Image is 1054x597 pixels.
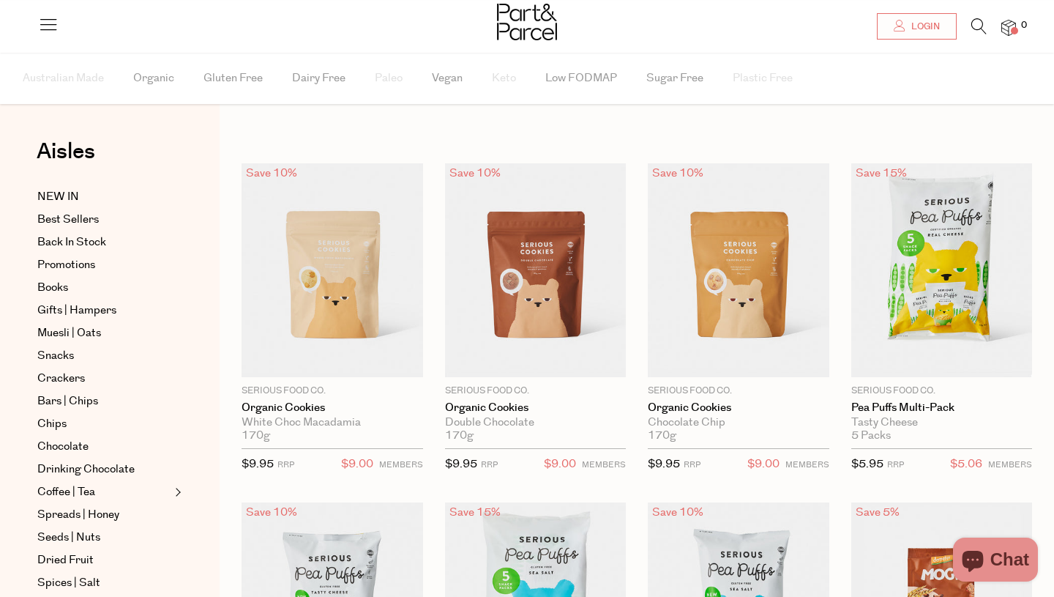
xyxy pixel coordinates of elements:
img: Organic Cookies [242,163,423,377]
img: Organic Cookies [445,163,627,377]
span: Seeds | Nuts [37,529,100,546]
small: MEMBERS [582,459,626,470]
span: Chips [37,415,67,433]
a: Spices | Salt [37,574,171,592]
span: Paleo [375,53,403,104]
span: Sugar Free [646,53,703,104]
span: Chocolate [37,438,89,456]
a: Login [877,13,957,40]
span: Aisles [37,136,95,168]
button: Expand/Collapse Coffee | Tea [171,483,182,501]
a: NEW IN [37,188,171,206]
a: 0 [1001,20,1016,35]
span: Promotions [37,256,95,274]
a: Back In Stock [37,234,171,251]
div: Save 10% [445,163,505,183]
span: Books [37,279,68,297]
div: Save 10% [242,503,302,522]
p: Serious Food Co. [445,385,627,398]
a: Drinking Chocolate [37,461,171,478]
span: Gluten Free [203,53,263,104]
small: RRP [887,459,904,470]
span: 0 [1017,19,1031,32]
small: RRP [277,459,294,470]
span: $9.00 [747,455,780,474]
span: 170g [648,429,676,442]
span: $9.95 [445,456,477,472]
div: Tasty Cheese [851,416,1033,429]
small: MEMBERS [988,459,1032,470]
a: Dried Fruit [37,552,171,569]
small: RRP [684,459,700,470]
span: $5.06 [950,455,982,474]
span: Keto [492,53,516,104]
div: Double Chocolate [445,416,627,429]
div: Save 15% [851,163,911,183]
span: Login [908,21,940,33]
img: Organic Cookies [648,163,829,377]
div: Save 15% [445,503,505,522]
a: Crackers [37,370,171,388]
p: Serious Food Co. [648,385,829,398]
a: Seeds | Nuts [37,529,171,546]
span: Dairy Free [292,53,345,104]
p: Serious Food Co. [851,385,1033,398]
img: Part&Parcel [497,4,557,40]
span: $9.95 [242,456,274,472]
span: $5.95 [851,456,883,472]
span: $9.95 [648,456,680,472]
span: Drinking Chocolate [37,461,135,478]
a: Spreads | Honey [37,506,171,524]
span: 170g [242,429,270,442]
a: Snacks [37,347,171,365]
div: Chocolate Chip [648,416,829,429]
span: Gifts | Hampers [37,302,116,319]
a: Best Sellers [37,211,171,229]
span: Australian Made [23,53,104,104]
a: Books [37,279,171,297]
span: Best Sellers [37,211,99,229]
span: 170g [445,429,474,442]
span: Crackers [37,370,85,388]
span: $9.00 [544,455,576,474]
div: White Choc Macadamia [242,416,423,429]
span: Dried Fruit [37,552,94,569]
span: $9.00 [341,455,373,474]
a: Bars | Chips [37,393,171,410]
span: Organic [133,53,174,104]
a: Organic Cookies [445,401,627,415]
small: MEMBERS [785,459,829,470]
a: Promotions [37,256,171,274]
div: Save 10% [242,163,302,183]
img: Pea Puffs Multi-Pack [851,163,1033,377]
span: Spreads | Honey [37,506,119,524]
small: MEMBERS [379,459,423,470]
inbox-online-store-chat: Shopify online store chat [949,538,1042,585]
div: Save 10% [648,503,708,522]
a: Coffee | Tea [37,483,171,501]
span: 5 Packs [851,429,891,442]
span: Plastic Free [733,53,793,104]
span: Vegan [432,53,463,104]
span: Snacks [37,347,74,365]
span: Low FODMAP [545,53,617,104]
span: Back In Stock [37,234,106,251]
a: Pea Puffs Multi-Pack [851,401,1033,415]
span: Spices | Salt [37,574,100,592]
a: Gifts | Hampers [37,302,171,319]
small: RRP [481,459,498,470]
a: Chocolate [37,438,171,456]
p: Serious Food Co. [242,385,423,398]
a: Organic Cookies [648,401,829,415]
span: Muesli | Oats [37,325,101,342]
a: Chips [37,415,171,433]
span: Coffee | Tea [37,483,95,501]
a: Organic Cookies [242,401,423,415]
span: Bars | Chips [37,393,98,410]
a: Muesli | Oats [37,325,171,342]
a: Aisles [37,141,95,177]
span: NEW IN [37,188,79,206]
div: Save 10% [648,163,708,183]
div: Save 5% [851,503,904,522]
